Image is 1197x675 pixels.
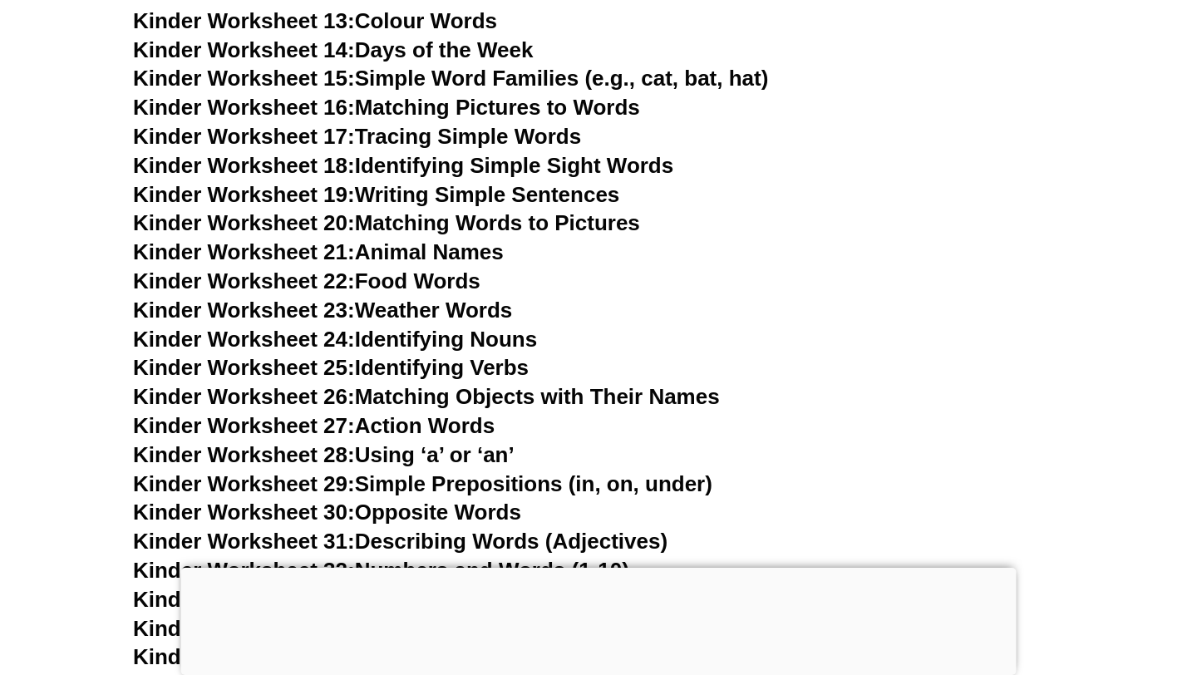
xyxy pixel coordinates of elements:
a: Kinder Worksheet 16:Matching Pictures to Words [133,95,640,120]
span: Kinder Worksheet 26: [133,384,355,409]
a: Kinder Worksheet 32:Numbers and Words (1-10) [133,558,629,583]
span: Kinder Worksheet 19: [133,182,355,207]
span: Kinder Worksheet 35: [133,644,355,669]
span: Kinder Worksheet 13: [133,8,355,33]
a: Kinder Worksheet 25:Identifying Verbs [133,355,529,380]
a: Kinder Worksheet 33:Word Scramble (Simple Words) [133,587,677,612]
a: Kinder Worksheet 20:Matching Words to Pictures [133,210,640,235]
a: Kinder Worksheet 14:Days of the Week [133,37,533,62]
a: Kinder Worksheet 21:Animal Names [133,239,504,264]
a: Kinder Worksheet 29:Simple Prepositions (in, on, under) [133,471,712,496]
a: Kinder Worksheet 17:Tracing Simple Words [133,124,581,149]
a: Kinder Worksheet 31:Describing Words (Adjectives) [133,529,667,554]
span: Kinder Worksheet 15: [133,66,355,91]
span: Kinder Worksheet 20: [133,210,355,235]
a: Kinder Worksheet 34:Capital Letters at the Start of Sentences [133,616,764,641]
span: Kinder Worksheet 34: [133,616,355,641]
a: Kinder Worksheet 28:Using ‘a’ or ‘an’ [133,442,515,467]
a: Kinder Worksheet 19:Writing Simple Sentences [133,182,619,207]
span: Kinder Worksheet 28: [133,442,355,467]
iframe: Chat Widget [912,487,1197,675]
a: Kinder Worksheet 27:Action Words [133,413,495,438]
span: Kinder Worksheet 14: [133,37,355,62]
a: Kinder Worksheet 26:Matching Objects with Their Names [133,384,720,409]
span: Kinder Worksheet 17: [133,124,355,149]
span: Kinder Worksheet 25: [133,355,355,380]
span: Kinder Worksheet 18: [133,153,355,178]
span: Kinder Worksheet 29: [133,471,355,496]
span: Kinder Worksheet 16: [133,95,355,120]
span: Kinder Worksheet 27: [133,413,355,438]
span: Kinder Worksheet 21: [133,239,355,264]
a: Kinder Worksheet 23:Weather Words [133,298,512,323]
span: Kinder Worksheet 22: [133,269,355,293]
span: Kinder Worksheet 30: [133,500,355,525]
a: Kinder Worksheet 24:Identifying Nouns [133,327,537,352]
iframe: Advertisement [181,568,1017,671]
span: Kinder Worksheet 23: [133,298,355,323]
a: Kinder Worksheet 13:Colour Words [133,8,497,33]
a: Kinder Worksheet 35:End Punctuation (Full Stop, Question [PERSON_NAME]) [133,644,932,669]
span: Kinder Worksheet 32: [133,558,355,583]
span: Kinder Worksheet 33: [133,587,355,612]
a: Kinder Worksheet 15:Simple Word Families (e.g., cat, bat, hat) [133,66,768,91]
span: Kinder Worksheet 31: [133,529,355,554]
span: Kinder Worksheet 24: [133,327,355,352]
a: Kinder Worksheet 18:Identifying Simple Sight Words [133,153,673,178]
a: Kinder Worksheet 30:Opposite Words [133,500,521,525]
a: Kinder Worksheet 22:Food Words [133,269,480,293]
